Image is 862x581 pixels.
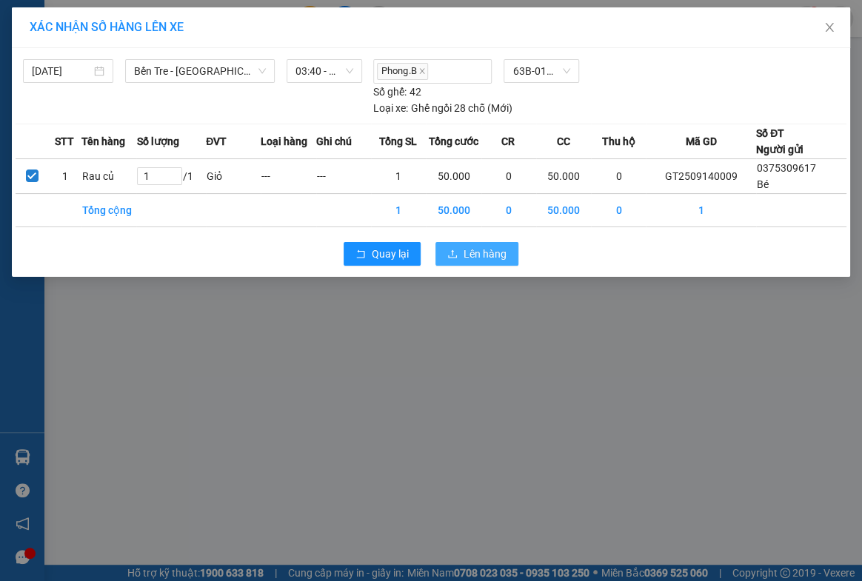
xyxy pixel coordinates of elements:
[512,60,569,82] span: 63B-013.34
[426,158,481,193] td: 50.000
[206,133,227,150] span: ĐVT
[316,158,371,193] td: ---
[536,158,591,193] td: 50.000
[809,7,850,49] button: Close
[377,63,428,80] span: Phong.B
[685,133,716,150] span: Mã GD
[823,21,835,33] span: close
[371,193,426,226] td: 1
[372,246,409,262] span: Quay lại
[646,158,756,193] td: GT2509140009
[373,100,512,116] div: Ghế ngồi 28 chỗ (Mới)
[81,158,136,193] td: Rau củ
[55,133,74,150] span: STT
[81,193,136,226] td: Tổng cộng
[344,242,421,266] button: rollbackQuay lại
[591,158,646,193] td: 0
[258,67,267,75] span: down
[373,84,407,100] span: Số ghế:
[426,193,481,226] td: 50.000
[757,162,816,174] span: 0375309617
[316,133,352,150] span: Ghi chú
[481,193,536,226] td: 0
[428,133,478,150] span: Tổng cước
[134,60,265,82] span: Bến Tre - Sài Gòn
[464,246,507,262] span: Lên hàng
[295,60,354,82] span: 03:40 - 63B-013.34
[136,158,206,193] td: / 1
[447,249,458,261] span: upload
[646,193,756,226] td: 1
[481,158,536,193] td: 0
[49,158,82,193] td: 1
[556,133,569,150] span: CC
[418,67,426,75] span: close
[136,133,178,150] span: Số lượng
[373,84,421,100] div: 42
[373,100,408,116] span: Loại xe:
[379,133,417,150] span: Tổng SL
[30,20,184,34] span: XÁC NHẬN SỐ HÀNG LÊN XE
[32,63,91,79] input: 15/09/2025
[601,133,635,150] span: Thu hộ
[757,178,769,190] span: Bé
[501,133,515,150] span: CR
[591,193,646,226] td: 0
[371,158,426,193] td: 1
[756,125,803,158] div: Số ĐT Người gửi
[261,158,315,193] td: ---
[261,133,307,150] span: Loại hàng
[435,242,518,266] button: uploadLên hàng
[206,158,261,193] td: Giỏ
[536,193,591,226] td: 50.000
[81,133,125,150] span: Tên hàng
[355,249,366,261] span: rollback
